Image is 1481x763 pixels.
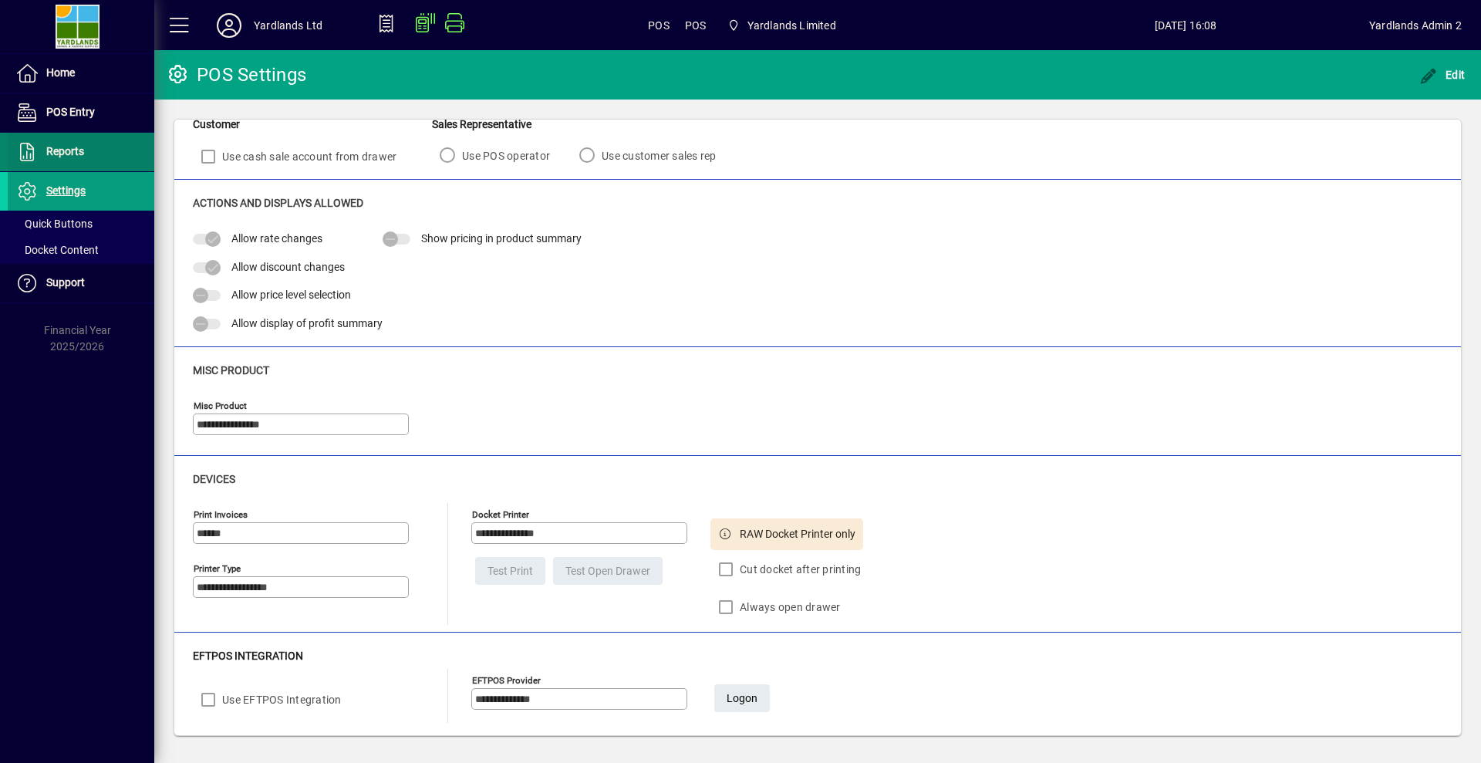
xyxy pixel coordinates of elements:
[721,12,842,39] span: Yardlands Limited
[8,211,154,237] a: Quick Buttons
[231,232,322,245] span: Allow rate changes
[747,13,836,38] span: Yardlands Limited
[432,116,738,133] div: Sales Representative
[15,244,99,256] span: Docket Content
[231,289,351,301] span: Allow price level selection
[8,54,154,93] a: Home
[193,473,235,485] span: Devices
[1002,13,1369,38] span: [DATE] 16:08
[8,93,154,132] a: POS Entry
[193,197,363,209] span: Actions and Displays Allowed
[254,13,322,38] div: Yardlands Ltd
[15,218,93,230] span: Quick Buttons
[193,116,432,133] div: Customer
[472,509,529,520] mat-label: Docket Printer
[204,12,254,39] button: Profile
[46,106,95,118] span: POS Entry
[8,133,154,171] a: Reports
[472,675,541,686] mat-label: EFTPOS Provider
[648,13,670,38] span: POS
[193,364,269,376] span: Misc Product
[46,276,85,289] span: Support
[166,62,306,87] div: POS Settings
[1419,69,1466,81] span: Edit
[231,317,383,329] span: Allow display of profit summary
[740,526,855,542] span: RAW Docket Printer only
[46,66,75,79] span: Home
[421,232,582,245] span: Show pricing in product summary
[1415,61,1469,89] button: Edit
[727,686,757,711] span: Logon
[46,145,84,157] span: Reports
[714,684,770,712] button: Logon
[193,648,774,664] div: EFTPOS INTEGRATION
[194,563,241,574] mat-label: Printer Type
[231,261,345,273] span: Allow discount changes
[194,400,247,411] mat-label: Misc Product
[685,13,707,38] span: POS
[1369,13,1462,38] div: Yardlands Admin 2
[8,237,154,263] a: Docket Content
[8,264,154,302] a: Support
[194,509,248,520] mat-label: Print Invoices
[46,184,86,197] span: Settings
